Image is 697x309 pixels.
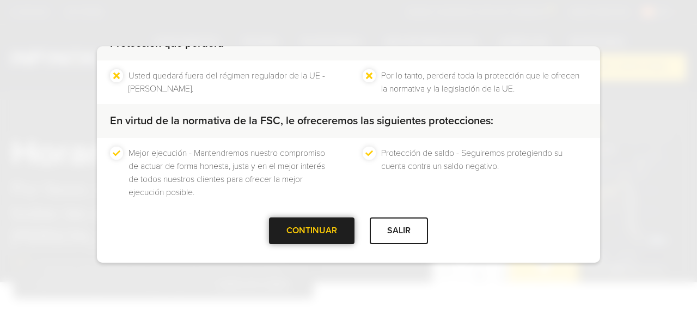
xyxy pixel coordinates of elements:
[129,147,334,199] li: Mejor ejecución - Mantendremos nuestro compromiso de actuar de forma honesta, justa y en el mejor...
[269,217,354,244] div: CONTINUAR
[381,147,587,199] li: Protección de saldo - Seguiremos protegiendo su cuenta contra un saldo negativo.
[381,69,587,95] li: Por lo tanto, perderá toda la protección que le ofrecen la normativa y la legislación de la UE.
[110,114,493,128] strong: En virtud de la normativa de la FSC, le ofreceremos las siguientes protecciones:
[110,37,224,50] strong: Protección que perderá
[129,69,334,95] li: Usted quedará fuera del régimen regulador de la UE - [PERSON_NAME].
[370,217,428,244] div: SALIR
